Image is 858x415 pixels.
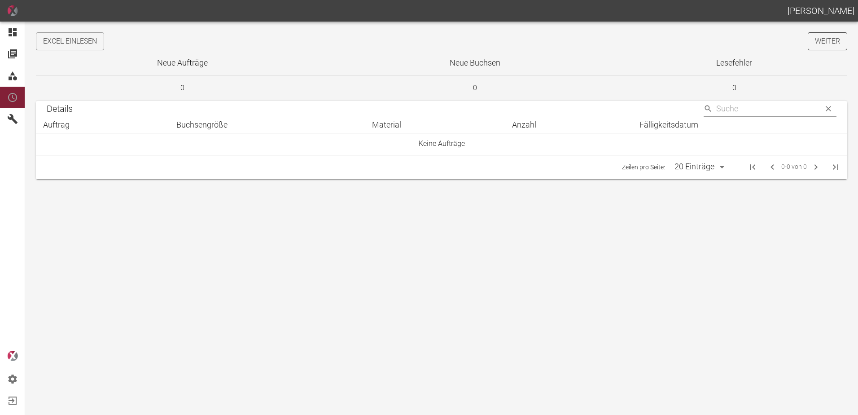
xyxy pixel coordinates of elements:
div: 20 Einträge [669,159,727,175]
h6: Details [47,102,73,116]
span: 0-0 von 0 [781,162,807,172]
img: logo [7,351,18,361]
th: Lesefehler [621,50,847,76]
input: Search [716,101,817,117]
span: Anzahl [512,119,548,130]
th: Neue Buchsen [328,50,621,76]
p: Zeilen pro Seite: [622,163,665,172]
img: icon [7,5,18,16]
th: Neue Aufträge [36,50,328,76]
a: Weiter [808,32,847,50]
td: Keine Aufträge [36,133,847,155]
span: Nächste Seite [807,158,825,176]
span: Auftrag [43,119,81,130]
span: Buchsengröße [176,119,239,130]
div: Auftrag [43,119,162,130]
button: Excel einlesen [36,32,104,50]
td: 0 [328,76,621,101]
span: Erste Seite [742,156,763,178]
span: Fälligkeitsdatum [639,119,710,130]
span: Vorherige Seite [763,158,781,176]
div: 20 Einträge [672,161,717,172]
div: Fälligkeitsdatum [639,119,840,130]
h1: [PERSON_NAME] [788,4,854,18]
div: Material [372,119,498,130]
div: Buchsengröße [176,119,358,130]
td: 0 [621,76,847,101]
span: Material [372,119,413,130]
div: Anzahl [512,119,625,130]
span: Letzte Seite [825,156,846,178]
svg: Suche [704,104,713,113]
td: 0 [36,76,328,101]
